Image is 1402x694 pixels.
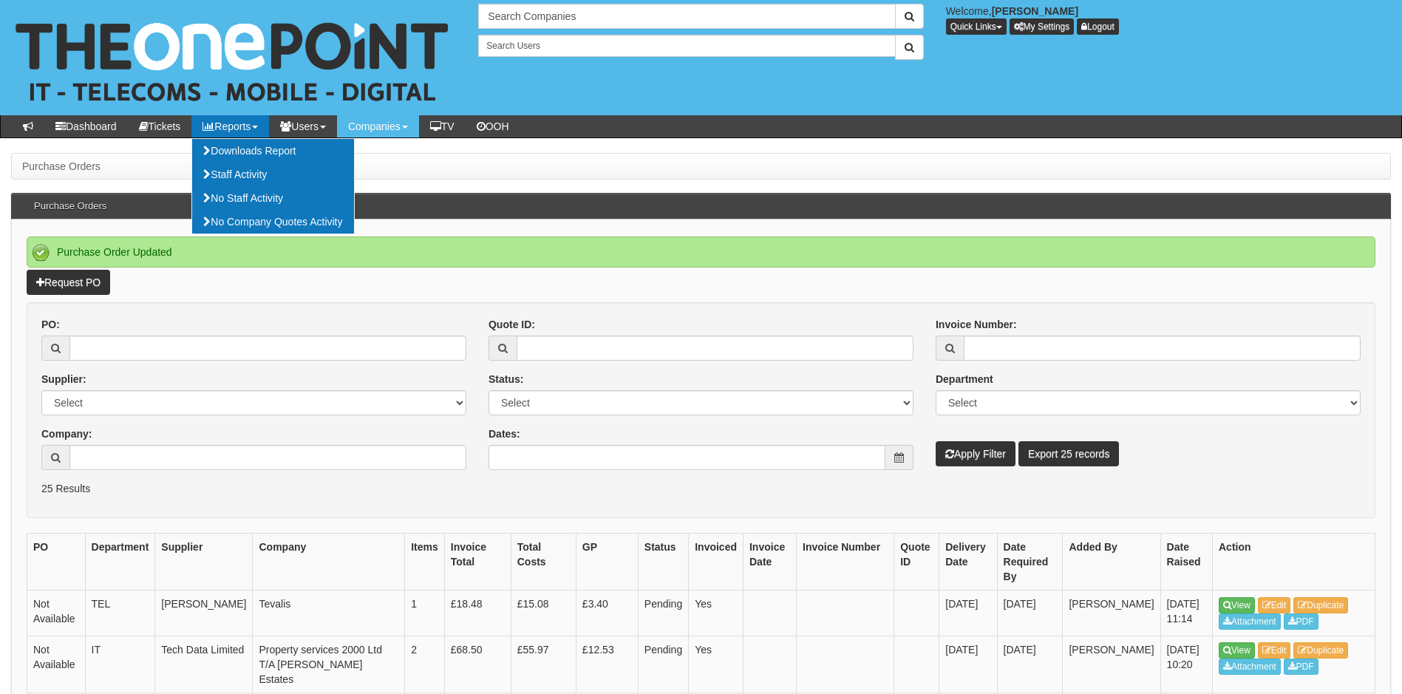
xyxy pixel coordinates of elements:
li: Purchase Orders [22,159,101,174]
label: Quote ID: [489,317,535,332]
a: OOH [466,115,520,137]
td: [DATE] [939,636,997,693]
a: View [1219,642,1255,659]
a: Downloads Report [192,139,353,163]
td: [DATE] [997,636,1063,693]
label: Status: [489,372,523,387]
td: 1 [405,591,445,636]
label: Dates: [489,426,520,441]
a: No Staff Activity [192,186,353,210]
th: PO [27,534,86,591]
td: [DATE] [939,591,997,636]
p: 25 Results [41,481,1361,496]
td: Yes [689,636,743,693]
th: Invoice Total [444,534,511,591]
a: Attachment [1219,659,1281,675]
button: Quick Links [946,18,1007,35]
h3: Purchase Orders [27,194,114,219]
th: Invoiced [689,534,743,591]
label: PO: [41,317,60,332]
a: My Settings [1010,18,1075,35]
td: 2 [405,636,445,693]
td: [PERSON_NAME] [1063,636,1160,693]
a: Duplicate [1293,642,1348,659]
a: Edit [1258,642,1291,659]
th: Added By [1063,534,1160,591]
td: [PERSON_NAME] [1063,591,1160,636]
div: Purchase Order Updated [27,237,1375,268]
td: Yes [689,591,743,636]
th: Status [638,534,688,591]
th: Supplier [155,534,253,591]
th: Invoice Number [797,534,894,591]
a: Duplicate [1293,597,1348,613]
td: £12.53 [576,636,638,693]
a: Staff Activity [192,163,353,186]
td: [DATE] 11:14 [1160,591,1212,636]
td: Pending [638,636,688,693]
a: PDF [1284,659,1318,675]
th: Delivery Date [939,534,997,591]
td: Tevalis [253,591,405,636]
div: Welcome, [935,4,1402,35]
th: Date Required By [997,534,1063,591]
a: Reports [191,115,269,137]
td: Not Available [27,636,86,693]
a: TV [419,115,466,137]
th: Total Costs [511,534,576,591]
a: Logout [1077,18,1119,35]
label: Supplier: [41,372,86,387]
th: Date Raised [1160,534,1212,591]
td: [DATE] 10:20 [1160,636,1212,693]
th: GP [576,534,638,591]
input: Search Companies [478,4,895,29]
label: Company: [41,426,92,441]
a: Edit [1258,597,1291,613]
th: Department [85,534,155,591]
a: View [1219,597,1255,613]
th: Invoice Date [743,534,796,591]
td: £15.08 [511,591,576,636]
th: Quote ID [894,534,939,591]
td: Property services 2000 Ltd T/A [PERSON_NAME] Estates [253,636,405,693]
th: Items [405,534,445,591]
a: Users [269,115,337,137]
input: Search Users [478,35,895,57]
a: Request PO [27,270,110,295]
td: TEL [85,591,155,636]
a: Tickets [128,115,192,137]
a: Dashboard [44,115,128,137]
a: Attachment [1219,613,1281,630]
label: Invoice Number: [936,317,1017,332]
td: Pending [638,591,688,636]
label: Department [936,372,993,387]
a: No Company Quotes Activity [192,210,353,234]
td: [PERSON_NAME] [155,591,253,636]
button: Apply Filter [936,441,1015,466]
td: Tech Data Limited [155,636,253,693]
th: Company [253,534,405,591]
td: £3.40 [576,591,638,636]
a: Export 25 records [1018,441,1120,466]
td: £18.48 [444,591,511,636]
td: £55.97 [511,636,576,693]
td: £68.50 [444,636,511,693]
th: Action [1213,534,1375,591]
a: Companies [337,115,419,137]
b: [PERSON_NAME] [992,5,1078,17]
td: IT [85,636,155,693]
a: PDF [1284,613,1318,630]
td: Not Available [27,591,86,636]
td: [DATE] [997,591,1063,636]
